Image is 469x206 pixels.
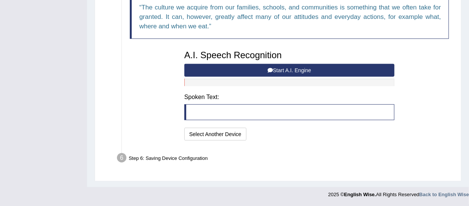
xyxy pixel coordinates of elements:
[328,187,469,198] div: 2025 © All Rights Reserved
[114,151,458,167] div: Step 6: Saving Device Configuration
[419,192,469,197] a: Back to English Wise
[184,50,394,60] h3: A.I. Speech Recognition
[139,4,441,30] q: The culture we acquire from our families, schools, and communities is something that we often tak...
[184,94,394,101] h4: Spoken Text:
[184,128,246,141] button: Select Another Device
[344,192,376,197] strong: English Wise.
[184,64,394,77] button: Start A.I. Engine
